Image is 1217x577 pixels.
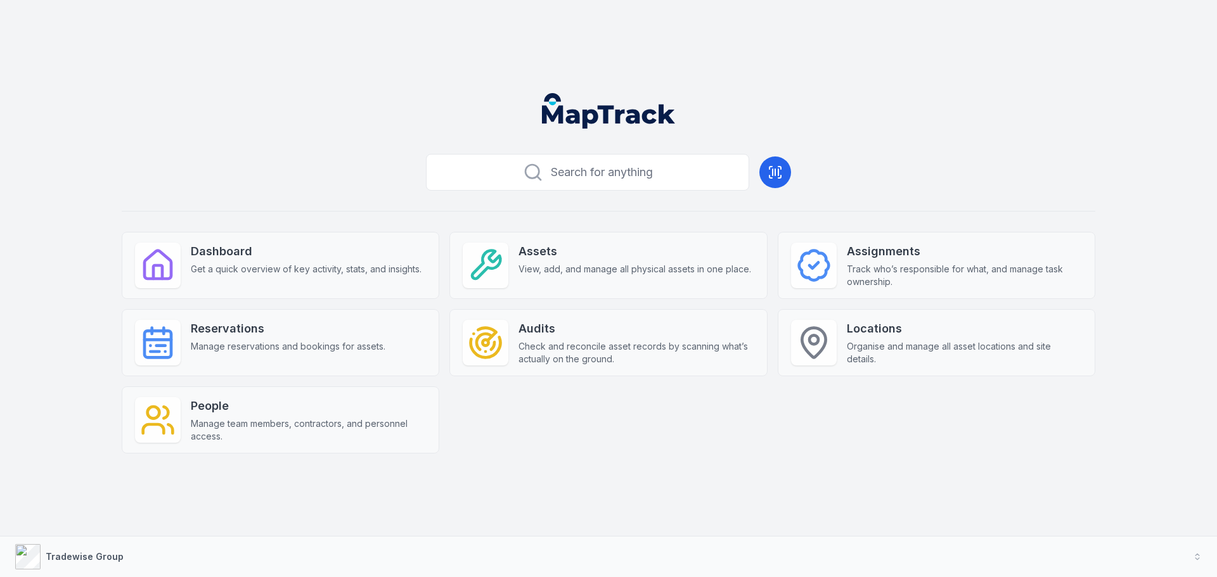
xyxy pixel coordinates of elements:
[518,340,754,365] span: Check and reconcile asset records by scanning what’s actually on the ground.
[847,263,1082,288] span: Track who’s responsible for what, and manage task ownership.
[551,163,653,181] span: Search for anything
[191,340,385,353] span: Manage reservations and bookings for assets.
[191,263,422,276] span: Get a quick overview of key activity, stats, and insights.
[191,417,426,443] span: Manage team members, contractors, and personnel access.
[122,309,439,376] a: ReservationsManage reservations and bookings for assets.
[426,154,749,191] button: Search for anything
[518,320,754,338] strong: Audits
[778,309,1095,376] a: LocationsOrganise and manage all asset locations and site details.
[46,551,124,562] strong: Tradewise Group
[518,243,751,260] strong: Assets
[122,232,439,299] a: DashboardGet a quick overview of key activity, stats, and insights.
[191,397,426,415] strong: People
[449,232,767,299] a: AssetsView, add, and manage all physical assets in one place.
[518,263,751,276] span: View, add, and manage all physical assets in one place.
[847,320,1082,338] strong: Locations
[522,93,695,129] nav: Global
[847,243,1082,260] strong: Assignments
[122,386,439,453] a: PeopleManage team members, contractors, and personnel access.
[191,320,385,338] strong: Reservations
[191,243,422,260] strong: Dashboard
[778,232,1095,299] a: AssignmentsTrack who’s responsible for what, and manage task ownership.
[847,340,1082,365] span: Organise and manage all asset locations and site details.
[449,309,767,376] a: AuditsCheck and reconcile asset records by scanning what’s actually on the ground.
